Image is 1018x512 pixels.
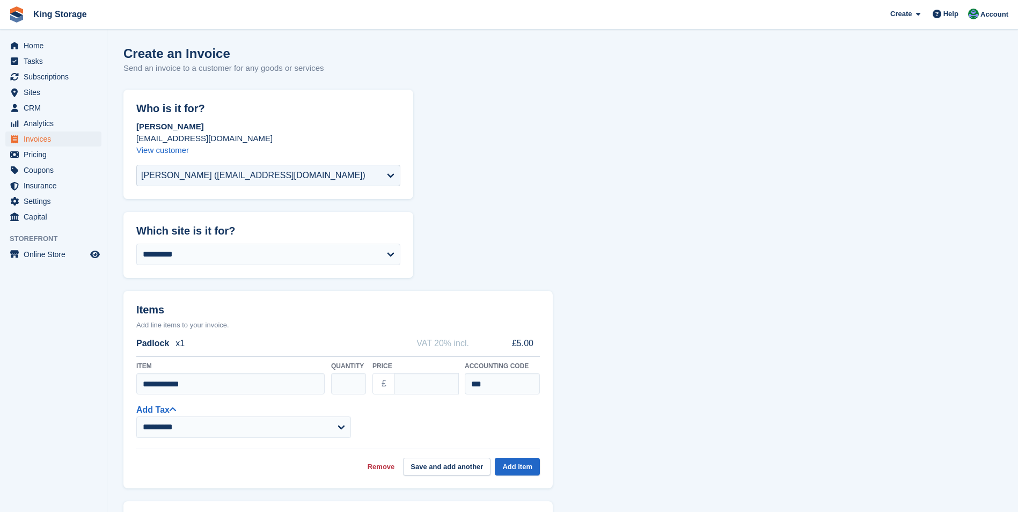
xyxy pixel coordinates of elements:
[5,85,101,100] a: menu
[372,361,458,371] label: Price
[5,131,101,147] a: menu
[5,209,101,224] a: menu
[24,69,88,84] span: Subscriptions
[136,405,176,414] a: Add Tax
[5,54,101,69] a: menu
[10,233,107,244] span: Storefront
[136,304,540,318] h2: Items
[5,178,101,193] a: menu
[123,46,324,61] h1: Create an Invoice
[943,9,958,19] span: Help
[136,133,400,144] p: [EMAIL_ADDRESS][DOMAIN_NAME]
[5,194,101,209] a: menu
[24,85,88,100] span: Sites
[5,247,101,262] a: menu
[141,169,365,182] div: [PERSON_NAME] ([EMAIL_ADDRESS][DOMAIN_NAME])
[24,194,88,209] span: Settings
[24,131,88,147] span: Invoices
[24,178,88,193] span: Insurance
[980,9,1008,20] span: Account
[890,9,912,19] span: Create
[465,361,540,371] label: Accounting code
[136,103,400,115] h2: Who is it for?
[89,248,101,261] a: Preview store
[175,337,185,350] span: x1
[24,54,88,69] span: Tasks
[136,337,169,350] span: Padlock
[24,38,88,53] span: Home
[403,458,490,476] button: Save and add another
[495,458,540,476] button: Add item
[136,145,189,155] a: View customer
[5,100,101,115] a: menu
[24,163,88,178] span: Coupons
[9,6,25,23] img: stora-icon-8386f47178a22dfd0bd8f6a31ec36ba5ce8667c1dd55bd0f319d3a0aa187defe.svg
[136,121,400,133] p: [PERSON_NAME]
[968,9,979,19] img: John King
[123,62,324,75] p: Send an invoice to a customer for any goods or services
[24,247,88,262] span: Online Store
[368,462,395,472] a: Remove
[136,320,540,331] p: Add line items to your invoice.
[5,116,101,131] a: menu
[136,225,400,237] h2: Which site is it for?
[136,361,325,371] label: Item
[331,361,366,371] label: Quantity
[5,147,101,162] a: menu
[24,100,88,115] span: CRM
[24,147,88,162] span: Pricing
[5,163,101,178] a: menu
[416,337,469,350] span: VAT 20% incl.
[24,116,88,131] span: Analytics
[493,337,533,350] span: £5.00
[24,209,88,224] span: Capital
[5,69,101,84] a: menu
[29,5,91,23] a: King Storage
[5,38,101,53] a: menu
